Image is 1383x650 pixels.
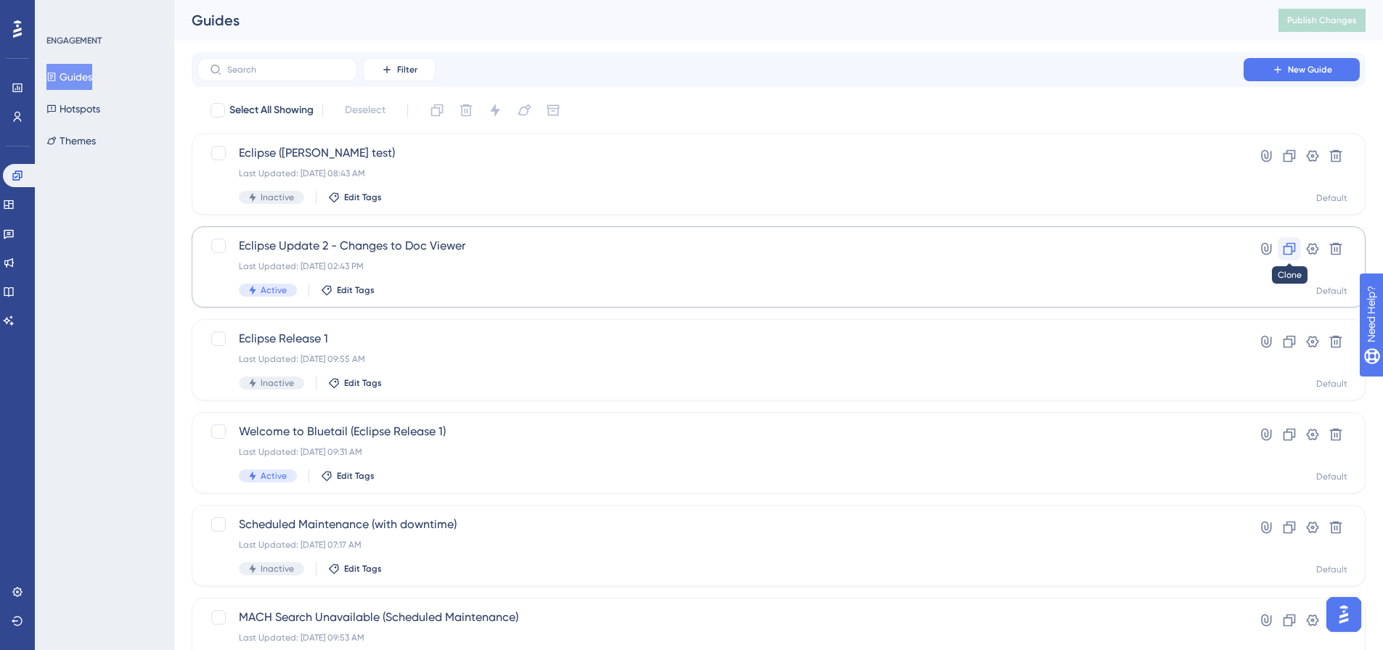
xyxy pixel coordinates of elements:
[239,168,1202,179] div: Last Updated: [DATE] 08:43 AM
[239,446,1202,458] div: Last Updated: [DATE] 09:31 AM
[1316,378,1347,390] div: Default
[332,97,399,123] button: Deselect
[1316,285,1347,297] div: Default
[1322,593,1366,636] iframe: UserGuiding AI Assistant Launcher
[321,470,375,482] button: Edit Tags
[1244,58,1360,81] button: New Guide
[321,284,375,296] button: Edit Tags
[239,423,1202,440] span: Welcome to Bluetail (Eclipse Release 1)
[344,563,382,575] span: Edit Tags
[46,96,100,122] button: Hotspots
[1316,192,1347,204] div: Default
[192,10,1242,30] div: Guides
[337,284,375,296] span: Edit Tags
[239,330,1202,347] span: Eclipse Release 1
[1316,564,1347,575] div: Default
[1278,9,1366,32] button: Publish Changes
[239,632,1202,643] div: Last Updated: [DATE] 09:53 AM
[1288,64,1332,75] span: New Guide
[397,64,417,75] span: Filter
[239,539,1202,551] div: Last Updated: [DATE] 07:17 AM
[261,470,287,482] span: Active
[261,192,294,203] span: Inactive
[363,58,436,81] button: Filter
[34,4,91,21] span: Need Help?
[337,470,375,482] span: Edit Tags
[328,563,382,575] button: Edit Tags
[328,377,382,389] button: Edit Tags
[239,237,1202,255] span: Eclipse Update 2 - Changes to Doc Viewer
[261,377,294,389] span: Inactive
[229,102,314,119] span: Select All Showing
[46,64,92,90] button: Guides
[239,260,1202,272] div: Last Updated: [DATE] 02:43 PM
[1287,15,1357,26] span: Publish Changes
[46,128,96,154] button: Themes
[344,192,382,203] span: Edit Tags
[345,102,385,119] span: Deselect
[46,35,102,46] div: ENGAGEMENT
[239,516,1202,533] span: Scheduled Maintenance (with downtime)
[344,377,382,389] span: Edit Tags
[239,144,1202,162] span: Eclipse ([PERSON_NAME] test)
[328,192,382,203] button: Edit Tags
[239,609,1202,626] span: MACH Search Unavailable (Scheduled Maintenance)
[239,353,1202,365] div: Last Updated: [DATE] 09:55 AM
[1316,471,1347,482] div: Default
[227,65,345,75] input: Search
[261,284,287,296] span: Active
[261,563,294,575] span: Inactive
